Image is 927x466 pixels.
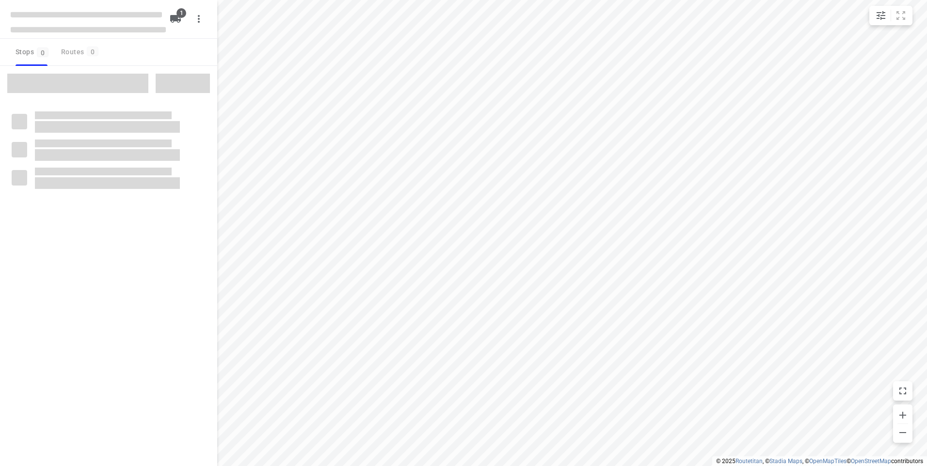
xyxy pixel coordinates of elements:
[851,458,891,465] a: OpenStreetMap
[809,458,847,465] a: OpenMapTiles
[869,6,912,25] div: small contained button group
[735,458,763,465] a: Routetitan
[769,458,802,465] a: Stadia Maps
[716,458,923,465] li: © 2025 , © , © © contributors
[871,6,891,25] button: Map settings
